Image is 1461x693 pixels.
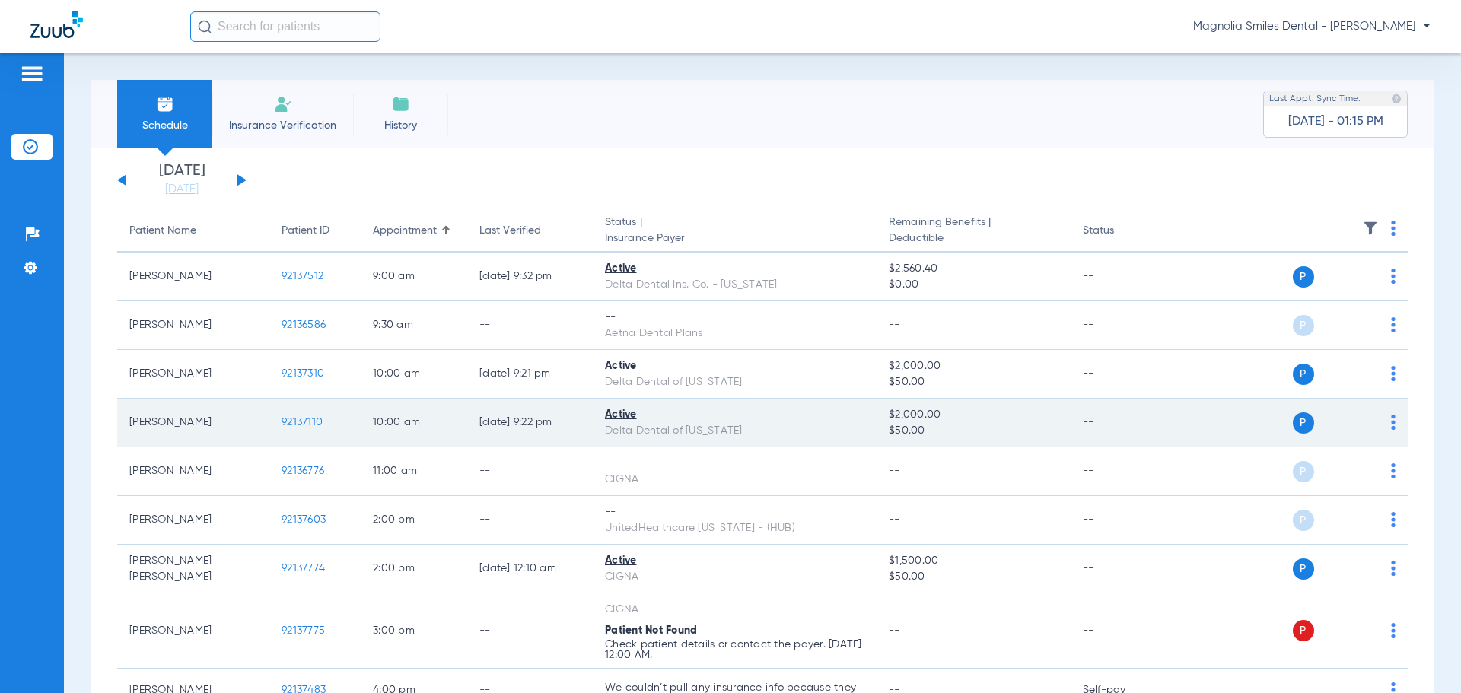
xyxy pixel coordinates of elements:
[361,447,467,496] td: 11:00 AM
[889,261,1058,277] span: $2,560.40
[467,301,593,350] td: --
[117,253,269,301] td: [PERSON_NAME]
[282,514,326,525] span: 92137603
[1071,496,1173,545] td: --
[467,545,593,593] td: [DATE] 12:10 AM
[1391,366,1396,381] img: group-dot-blue.svg
[1071,593,1173,669] td: --
[605,261,864,277] div: Active
[361,496,467,545] td: 2:00 PM
[1293,266,1314,288] span: P
[605,520,864,536] div: UnitedHealthcare [US_STATE] - (HUB)
[605,423,864,439] div: Delta Dental of [US_STATE]
[190,11,380,42] input: Search for patients
[605,639,864,660] p: Check patient details or contact the payer. [DATE] 12:00 AM.
[889,569,1058,585] span: $50.00
[1193,19,1431,34] span: Magnolia Smiles Dental - [PERSON_NAME]
[605,456,864,472] div: --
[889,277,1058,293] span: $0.00
[282,417,323,428] span: 92137110
[156,95,174,113] img: Schedule
[361,545,467,593] td: 2:00 PM
[361,350,467,399] td: 10:00 AM
[1391,463,1396,478] img: group-dot-blue.svg
[605,504,864,520] div: --
[605,553,864,569] div: Active
[117,350,269,399] td: [PERSON_NAME]
[889,407,1058,423] span: $2,000.00
[117,496,269,545] td: [PERSON_NAME]
[282,466,324,476] span: 92136776
[117,399,269,447] td: [PERSON_NAME]
[467,399,593,447] td: [DATE] 9:22 PM
[1391,94,1402,104] img: last sync help info
[361,593,467,669] td: 3:00 PM
[1293,510,1314,531] span: P
[1071,301,1173,350] td: --
[479,223,541,239] div: Last Verified
[373,223,455,239] div: Appointment
[1293,461,1314,482] span: P
[1391,221,1396,236] img: group-dot-blue.svg
[282,223,349,239] div: Patient ID
[282,319,326,330] span: 92136586
[1293,620,1314,641] span: P
[392,95,410,113] img: History
[1363,221,1378,236] img: filter.svg
[1391,561,1396,576] img: group-dot-blue.svg
[1391,269,1396,284] img: group-dot-blue.svg
[282,625,325,636] span: 92137775
[1071,350,1173,399] td: --
[1385,620,1461,693] div: Chat Widget
[889,466,900,476] span: --
[889,374,1058,390] span: $50.00
[1293,558,1314,580] span: P
[1391,317,1396,332] img: group-dot-blue.svg
[282,563,325,574] span: 92137774
[20,65,44,83] img: hamburger-icon
[117,593,269,669] td: [PERSON_NAME]
[605,374,864,390] div: Delta Dental of [US_STATE]
[282,223,329,239] div: Patient ID
[361,253,467,301] td: 9:00 AM
[889,514,900,525] span: --
[889,553,1058,569] span: $1,500.00
[373,223,437,239] div: Appointment
[1071,253,1173,301] td: --
[605,358,864,374] div: Active
[467,593,593,669] td: --
[1391,512,1396,527] img: group-dot-blue.svg
[889,230,1058,246] span: Deductible
[136,164,228,197] li: [DATE]
[889,358,1058,374] span: $2,000.00
[361,399,467,447] td: 10:00 AM
[467,447,593,496] td: --
[889,625,900,636] span: --
[605,602,864,618] div: CIGNA
[364,118,437,133] span: History
[1293,315,1314,336] span: P
[1071,545,1173,593] td: --
[1293,364,1314,385] span: P
[129,118,201,133] span: Schedule
[467,350,593,399] td: [DATE] 9:21 PM
[1293,412,1314,434] span: P
[198,20,212,33] img: Search Icon
[467,496,593,545] td: --
[605,277,864,293] div: Delta Dental Ins. Co. - [US_STATE]
[877,210,1070,253] th: Remaining Benefits |
[605,407,864,423] div: Active
[136,182,228,197] a: [DATE]
[282,368,324,379] span: 92137310
[129,223,257,239] div: Patient Name
[605,326,864,342] div: Aetna Dental Plans
[224,118,342,133] span: Insurance Verification
[889,319,900,330] span: --
[1071,210,1173,253] th: Status
[117,545,269,593] td: [PERSON_NAME] [PERSON_NAME]
[889,423,1058,439] span: $50.00
[1391,415,1396,430] img: group-dot-blue.svg
[467,253,593,301] td: [DATE] 9:32 PM
[1071,447,1173,496] td: --
[1288,114,1383,129] span: [DATE] - 01:15 PM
